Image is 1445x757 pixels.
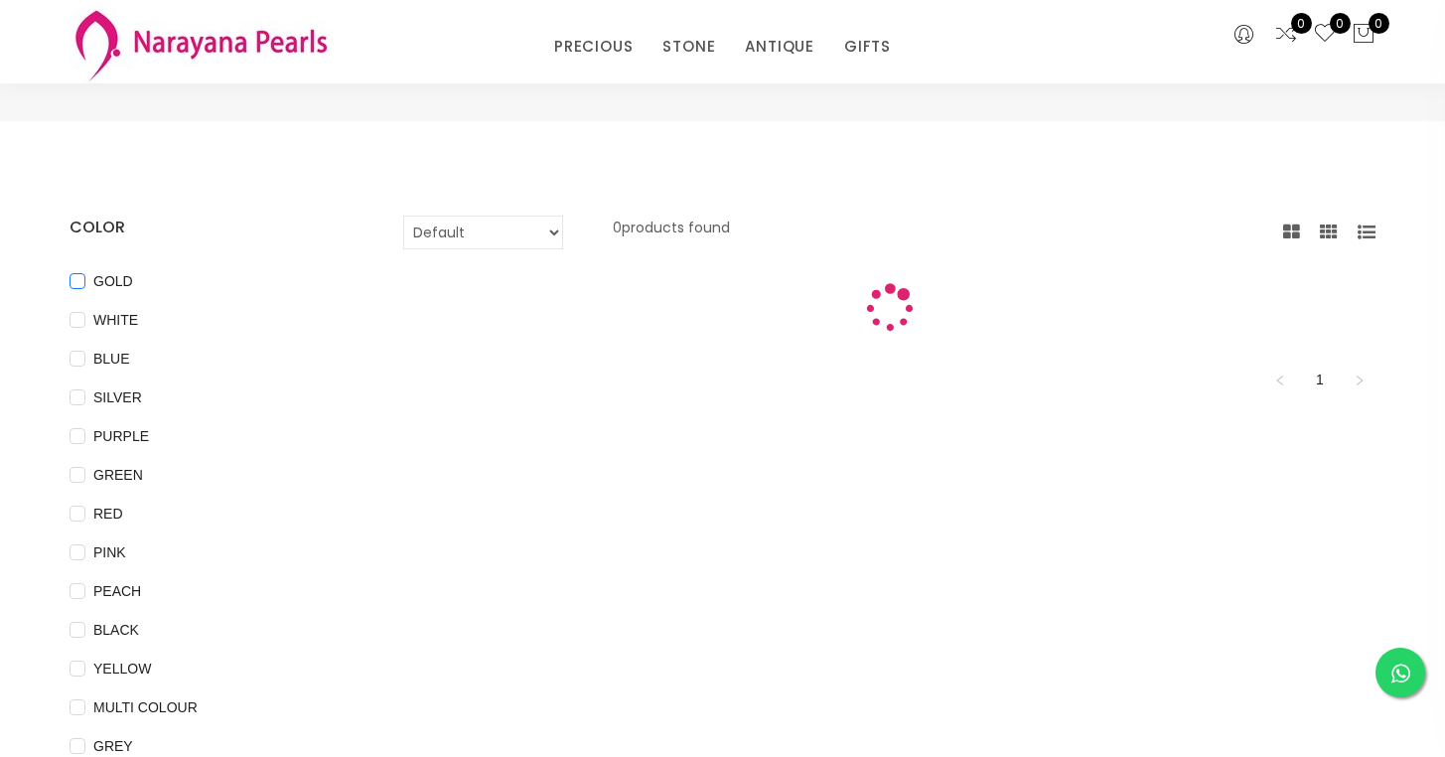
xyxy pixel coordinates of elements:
[70,216,344,239] h4: COLOR
[1264,364,1296,395] button: left
[85,735,141,757] span: GREY
[85,386,150,408] span: SILVER
[662,32,715,62] a: STONE
[1274,375,1286,386] span: left
[1330,13,1351,34] span: 0
[85,464,151,486] span: GREEN
[85,619,147,641] span: BLACK
[85,503,131,525] span: RED
[85,348,138,370] span: BLUE
[1344,364,1375,395] li: Next Page
[613,216,730,249] p: 0 products found
[1305,365,1335,394] a: 1
[1274,22,1298,48] a: 0
[85,580,149,602] span: PEACH
[1344,364,1375,395] button: right
[85,658,159,680] span: YELLOW
[745,32,814,62] a: ANTIQUE
[1354,375,1366,386] span: right
[1304,364,1336,395] li: 1
[1291,13,1312,34] span: 0
[1369,13,1389,34] span: 0
[85,425,157,447] span: PURPLE
[844,32,891,62] a: GIFTS
[85,309,146,331] span: WHITE
[1313,22,1337,48] a: 0
[554,32,633,62] a: PRECIOUS
[85,696,206,718] span: MULTI COLOUR
[1264,364,1296,395] li: Previous Page
[85,270,141,292] span: GOLD
[85,541,134,563] span: PINK
[1352,22,1375,48] button: 0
